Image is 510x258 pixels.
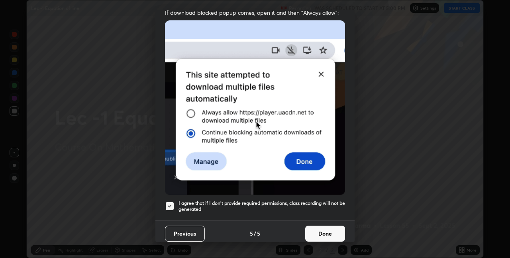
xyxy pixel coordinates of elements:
span: If download blocked popup comes, open it and then "Always allow": [165,9,345,16]
h5: I agree that if I don't provide required permissions, class recording will not be generated [178,200,345,212]
h4: 5 [250,229,253,238]
h4: / [254,229,256,238]
img: downloads-permission-blocked.gif [165,20,345,195]
button: Done [305,226,345,242]
button: Previous [165,226,205,242]
h4: 5 [257,229,260,238]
